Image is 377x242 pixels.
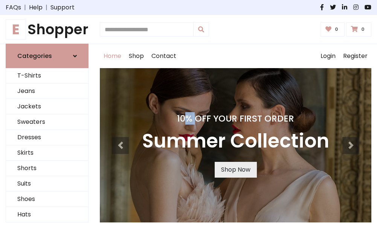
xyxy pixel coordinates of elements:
a: 0 [346,22,371,37]
a: 0 [321,22,345,37]
a: Shoes [6,192,88,207]
span: | [43,3,50,12]
a: Jackets [6,99,88,114]
span: 0 [359,26,366,33]
a: EShopper [6,21,89,38]
a: Hats [6,207,88,222]
a: Jeans [6,84,88,99]
span: | [21,3,29,12]
a: Sweaters [6,114,88,130]
h1: Shopper [6,21,89,38]
a: Dresses [6,130,88,145]
a: FAQs [6,3,21,12]
span: 0 [333,26,340,33]
a: Suits [6,176,88,192]
a: Register [339,44,371,68]
a: T-Shirts [6,68,88,84]
a: Shop [125,44,148,68]
span: E [6,19,26,40]
a: Login [317,44,339,68]
a: Support [50,3,75,12]
a: Skirts [6,145,88,161]
h6: Categories [17,52,52,59]
a: Shorts [6,161,88,176]
h4: 10% Off Your First Order [142,113,329,124]
a: Contact [148,44,180,68]
a: Home [100,44,125,68]
a: Categories [6,44,89,68]
h3: Summer Collection [142,130,329,153]
a: Shop Now [215,162,257,178]
a: Help [29,3,43,12]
